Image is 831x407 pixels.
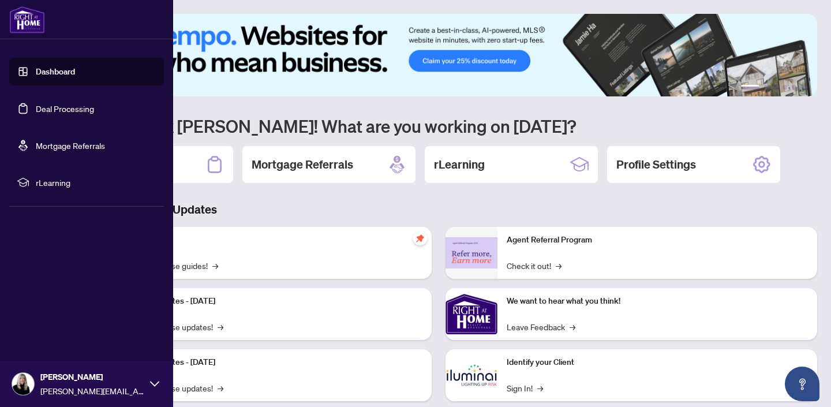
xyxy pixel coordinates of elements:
[764,85,769,89] button: 2
[507,382,543,394] a: Sign In!→
[12,373,34,395] img: Profile Icon
[773,85,778,89] button: 3
[741,85,759,89] button: 1
[783,85,787,89] button: 4
[616,156,696,173] h2: Profile Settings
[446,288,497,340] img: We want to hear what you think!
[785,367,819,401] button: Open asap
[121,356,422,369] p: Platform Updates - [DATE]
[60,115,817,137] h1: Welcome back [PERSON_NAME]! What are you working on [DATE]?
[556,259,562,272] span: →
[434,156,485,173] h2: rLearning
[36,140,105,151] a: Mortgage Referrals
[507,295,808,308] p: We want to hear what you think!
[212,259,218,272] span: →
[413,231,427,245] span: pushpin
[507,356,808,369] p: Identify your Client
[801,85,806,89] button: 6
[36,66,75,77] a: Dashboard
[40,384,144,397] span: [PERSON_NAME][EMAIL_ADDRESS][DOMAIN_NAME]
[446,349,497,401] img: Identify your Client
[9,6,45,33] img: logo
[218,382,223,394] span: →
[60,14,817,96] img: Slide 0
[507,320,575,333] a: Leave Feedback→
[40,371,144,383] span: [PERSON_NAME]
[218,320,223,333] span: →
[36,103,94,114] a: Deal Processing
[507,234,808,247] p: Agent Referral Program
[446,237,497,269] img: Agent Referral Program
[121,234,422,247] p: Self-Help
[36,176,156,189] span: rLearning
[121,295,422,308] p: Platform Updates - [DATE]
[60,201,817,218] h3: Brokerage & Industry Updates
[570,320,575,333] span: →
[252,156,353,173] h2: Mortgage Referrals
[537,382,543,394] span: →
[792,85,796,89] button: 5
[507,259,562,272] a: Check it out!→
